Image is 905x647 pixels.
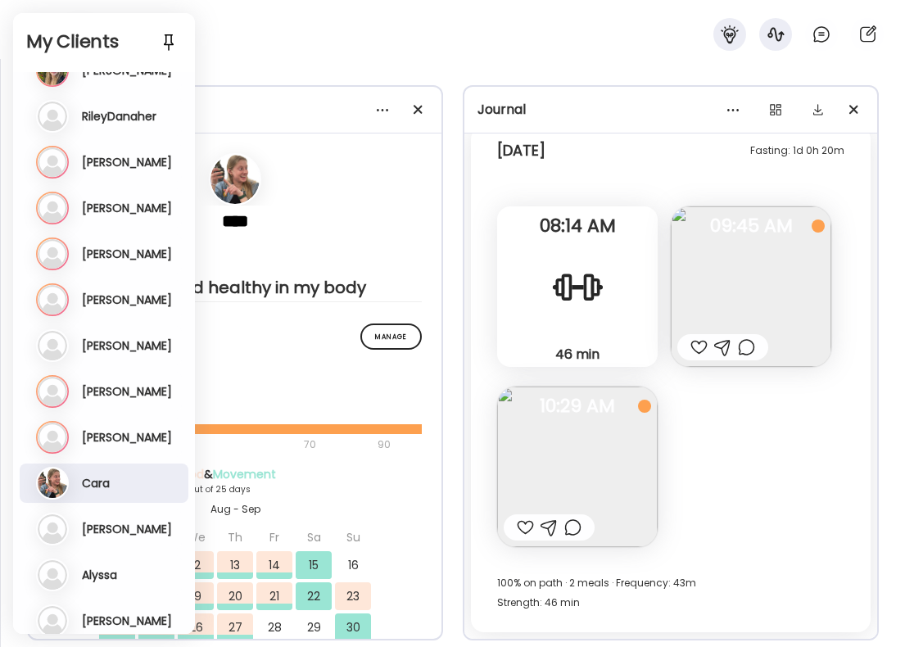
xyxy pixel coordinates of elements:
img: images%2FUL2SNvcuw2gVfOmQdVSDMlz6Fk92%2FgSutuZvSuzZh5pZzHi2E%2FZTh6QUkgdg1EkBhCLjHk_240 [671,206,831,367]
div: Feeling happy and healthy in my body [48,278,422,297]
h3: [PERSON_NAME] [82,292,172,307]
div: On path meals [48,374,422,391]
div: 19 [178,582,214,610]
h3: [PERSON_NAME] [82,613,172,628]
div: 30 [335,613,371,641]
div: 23 [335,582,371,610]
h3: Cara [82,476,110,491]
div: 21 [256,582,292,610]
div: Sa [296,523,332,551]
h3: [PERSON_NAME] [82,522,172,536]
div: Su [335,523,371,551]
div: 46 min [504,346,651,363]
img: images%2FUL2SNvcuw2gVfOmQdVSDMlz6Fk92%2Fg1tILOdZXnIr0yvWTHH8%2FQfw2ustGVX5UzDEqDwsj_240 [497,387,658,547]
div: 16 [335,551,371,579]
div: 20 [217,582,253,610]
span: 10:29 AM [497,399,658,414]
div: Days tracked: & [98,466,372,483]
div: 100% [48,398,422,418]
h3: [PERSON_NAME] [82,338,172,353]
div: 14 [256,551,292,579]
div: 28 [256,613,292,641]
h2: Insights [48,323,422,348]
h2: My Clients [26,29,182,54]
div: [DATE] [497,141,545,161]
div: Profile [42,100,428,120]
h3: Alyssa [82,568,117,582]
img: avatars%2FUL2SNvcuw2gVfOmQdVSDMlz6Fk92 [210,155,260,204]
div: Goal is to [48,258,422,278]
div: Th [217,523,253,551]
div: 12 [178,551,214,579]
span: 08:14 AM [497,219,658,233]
div: 13 [217,551,253,579]
h3: [PERSON_NAME] [82,155,172,170]
div: 26 [178,613,214,641]
div: We [178,523,214,551]
div: 100% on path · 2 meals · Frequency: 43m Strength: 46 min [497,573,844,613]
h3: [PERSON_NAME] [82,247,172,261]
h3: RileyDanaher [82,109,156,124]
div: 90 [376,435,392,455]
div: Aug - Sep [98,502,372,517]
h3: [PERSON_NAME] [82,384,172,399]
div: Manage [360,323,422,350]
div: Food: 17 Movement: 17 out of 25 days [98,483,372,495]
span: 09:45 AM [671,219,831,233]
div: 27 [217,613,253,641]
div: 15 [296,551,332,579]
h3: [PERSON_NAME] [82,430,172,445]
div: Fasting: 1d 0h 20m [750,141,844,161]
div: 70 [48,435,373,455]
h3: [PERSON_NAME] [82,201,172,215]
div: 22 [296,582,332,610]
div: Journal [477,100,864,120]
span: Movement [213,466,276,482]
div: 29 [296,613,332,641]
div: Fr [256,523,292,551]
